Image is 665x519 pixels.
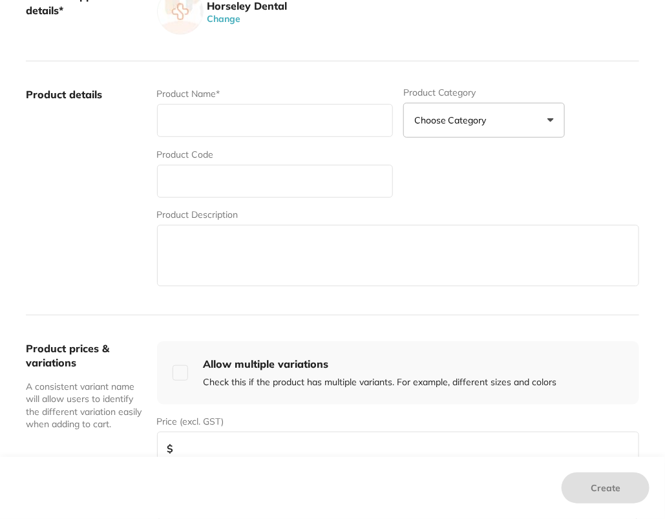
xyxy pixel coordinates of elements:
button: Choose Category [403,103,565,138]
p: Choose Category [414,114,492,127]
p: A consistent variant name will allow users to identify the different variation easily when adding... [26,381,147,431]
span: $ [167,443,174,454]
h4: Allow multiple variations [204,357,557,371]
label: Product Name* [157,89,220,99]
label: Product Code [157,149,214,160]
button: Change [204,13,245,25]
label: Product Category [403,87,565,98]
label: Product prices & variations [26,342,109,369]
label: Price (excl. GST) [157,416,224,427]
label: Product details [26,87,147,289]
p: Check this if the product has multiple variants. For example, different sizes and colors [204,376,557,389]
button: Create [562,472,649,503]
label: Product Description [157,209,238,220]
